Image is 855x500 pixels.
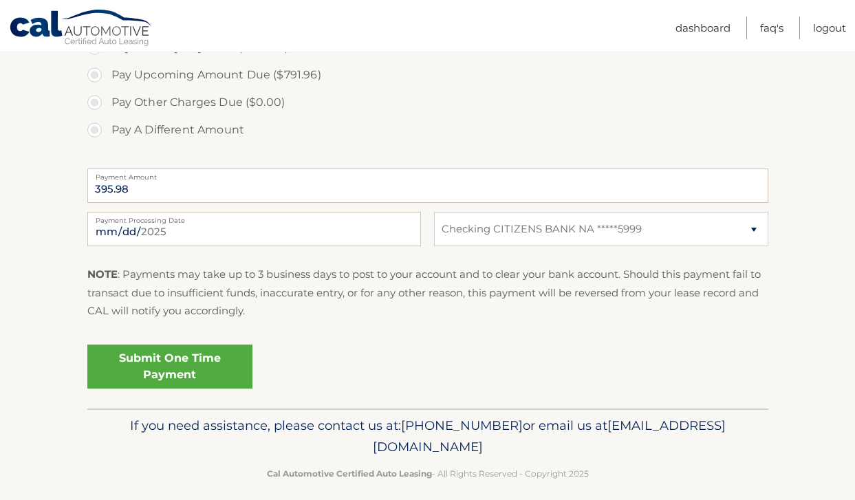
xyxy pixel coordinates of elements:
label: Payment Processing Date [87,212,421,223]
a: FAQ's [760,17,783,39]
input: Payment Date [87,212,421,246]
strong: NOTE [87,268,118,281]
strong: Cal Automotive Certified Auto Leasing [267,468,432,479]
input: Payment Amount [87,169,768,203]
a: Dashboard [675,17,730,39]
label: Pay Upcoming Amount Due ($791.96) [87,61,768,89]
p: If you need assistance, please contact us at: or email us at [96,415,759,459]
p: - All Rights Reserved - Copyright 2025 [96,466,759,481]
p: : Payments may take up to 3 business days to post to your account and to clear your bank account.... [87,265,768,320]
a: Submit One Time Payment [87,345,252,389]
label: Payment Amount [87,169,768,180]
a: Cal Automotive [9,9,153,49]
a: Logout [813,17,846,39]
label: Pay Other Charges Due ($0.00) [87,89,768,116]
span: [PHONE_NUMBER] [401,417,523,433]
label: Pay A Different Amount [87,116,768,144]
